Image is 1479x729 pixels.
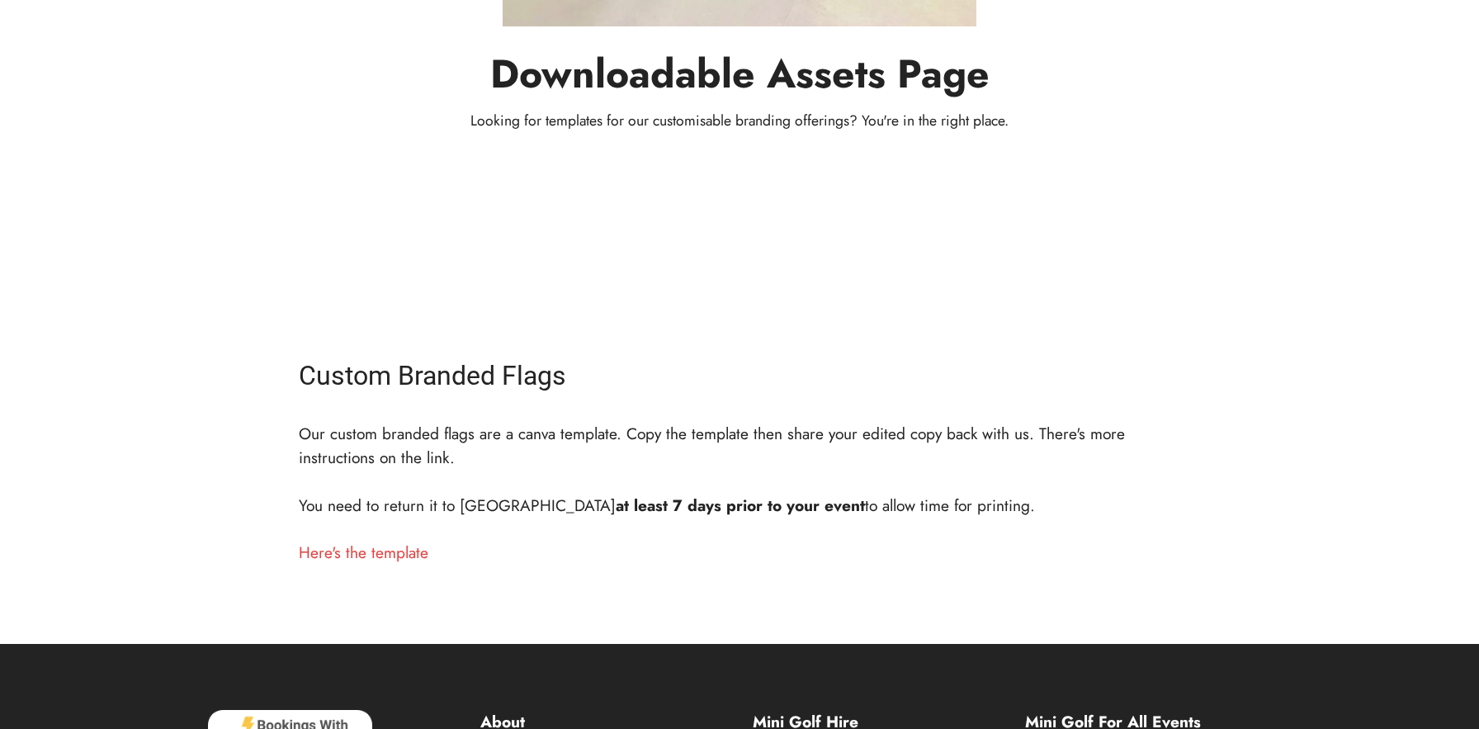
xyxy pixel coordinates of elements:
h4: Custom Branded Flags [299,356,1180,395]
strong: Downloadable Assets Page [490,45,990,102]
p: Looking for templates for our customisable branding offerings? You're in the right place. [344,110,1135,131]
strong: at least 7 days prior to your event [616,494,865,517]
a: Here's the template [299,541,428,564]
p: Our custom branded flags are a canva template. Copy the template then share your edited copy back... [299,422,1180,565]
